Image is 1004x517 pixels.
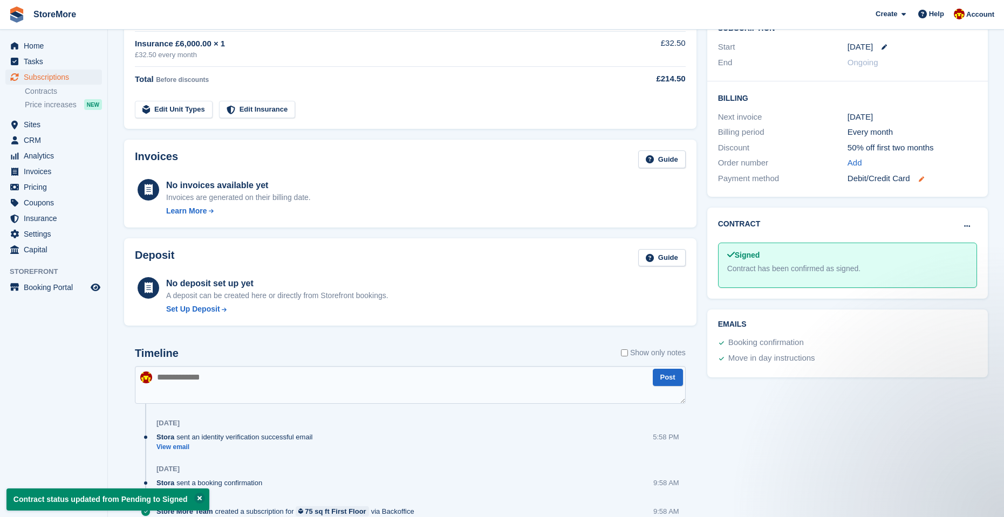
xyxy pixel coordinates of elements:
a: menu [5,242,102,257]
div: sent a booking confirmation [156,478,268,488]
span: Account [966,9,994,20]
span: Stora [156,432,174,442]
a: menu [5,54,102,69]
div: Debit/Credit Card [848,173,977,185]
div: £214.50 [600,73,686,85]
a: menu [5,180,102,195]
div: Payment method [718,173,848,185]
button: Post [653,369,683,387]
span: Stora [156,478,174,488]
div: [DATE] [156,419,180,428]
span: Insurance [24,211,88,226]
a: menu [5,148,102,163]
div: 75 sq ft First Floor [305,506,366,516]
a: Add [848,157,862,169]
a: menu [5,195,102,210]
a: menu [5,117,102,132]
div: Insurance £6,000.00 × 1 [135,38,600,50]
h2: Emails [718,320,977,329]
div: End [718,57,848,69]
div: Set Up Deposit [166,304,220,315]
h2: Deposit [135,249,174,267]
h2: Timeline [135,347,179,360]
div: created a subscription for via Backoffice [156,506,420,516]
span: Before discounts [156,76,209,84]
a: Set Up Deposit [166,304,388,315]
img: stora-icon-8386f47178a22dfd0bd8f6a31ec36ba5ce8667c1dd55bd0f319d3a0aa187defe.svg [9,6,25,23]
span: Ongoing [848,58,878,67]
span: Coupons [24,195,88,210]
div: [DATE] [156,465,180,473]
span: Sites [24,117,88,132]
span: CRM [24,133,88,148]
a: View email [156,488,268,498]
a: Guide [638,249,686,267]
a: menu [5,133,102,148]
div: sent an identity verification successful email [156,432,318,442]
div: No invoices available yet [166,179,311,192]
span: Settings [24,226,88,242]
div: No deposit set up yet [166,277,388,290]
img: Store More Team [954,9,965,19]
h2: Billing [718,92,977,103]
p: A deposit can be created here or directly from Storefront bookings. [166,290,388,301]
p: Contract status updated from Pending to Signed [6,488,209,511]
div: Next invoice [718,111,848,123]
h2: Invoices [135,150,178,168]
span: Price increases [25,100,77,110]
div: Start [718,41,848,53]
span: Booking Portal [24,280,88,295]
div: NEW [84,99,102,110]
span: Store More Team [156,506,213,516]
a: menu [5,70,102,85]
input: Show only notes [621,347,628,359]
span: Pricing [24,180,88,195]
div: Learn More [166,205,207,217]
span: Analytics [24,148,88,163]
div: 5:58 PM [653,432,679,442]
label: Show only notes [621,347,686,359]
span: Invoices [24,164,88,179]
a: View email [156,443,318,452]
h2: Contract [718,218,761,230]
div: Invoices are generated on their billing date. [166,192,311,203]
div: Every month [848,126,977,139]
a: menu [5,38,102,53]
span: Subscriptions [24,70,88,85]
a: Learn More [166,205,311,217]
span: Capital [24,242,88,257]
time: 2025-09-28 00:00:00 UTC [848,41,873,53]
a: Price increases NEW [25,99,102,111]
a: 75 sq ft First Floor [296,506,368,516]
a: Edit Unit Types [135,101,213,119]
div: Signed [727,250,968,261]
a: menu [5,280,102,295]
span: Home [24,38,88,53]
a: menu [5,211,102,226]
div: [DATE] [848,111,977,123]
div: Contract has been confirmed as signed. [727,263,968,274]
td: £32.50 [600,31,686,66]
div: Order number [718,157,848,169]
div: £32.50 every month [135,50,600,60]
a: Guide [638,150,686,168]
a: menu [5,226,102,242]
div: Discount [718,142,848,154]
div: 9:58 AM [653,506,679,516]
img: Store More Team [140,371,152,383]
div: Booking confirmation [728,336,804,349]
div: Billing period [718,126,848,139]
a: Edit Insurance [219,101,296,119]
span: Help [929,9,944,19]
a: menu [5,164,102,179]
span: Tasks [24,54,88,69]
a: Preview store [89,281,102,294]
span: Create [876,9,897,19]
div: 9:58 AM [653,478,679,488]
div: 50% off first two months [848,142,977,154]
div: Move in day instructions [728,352,815,365]
a: StoreMore [29,5,80,23]
a: Contracts [25,86,102,96]
span: Total [135,74,154,84]
span: Storefront [10,266,107,277]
